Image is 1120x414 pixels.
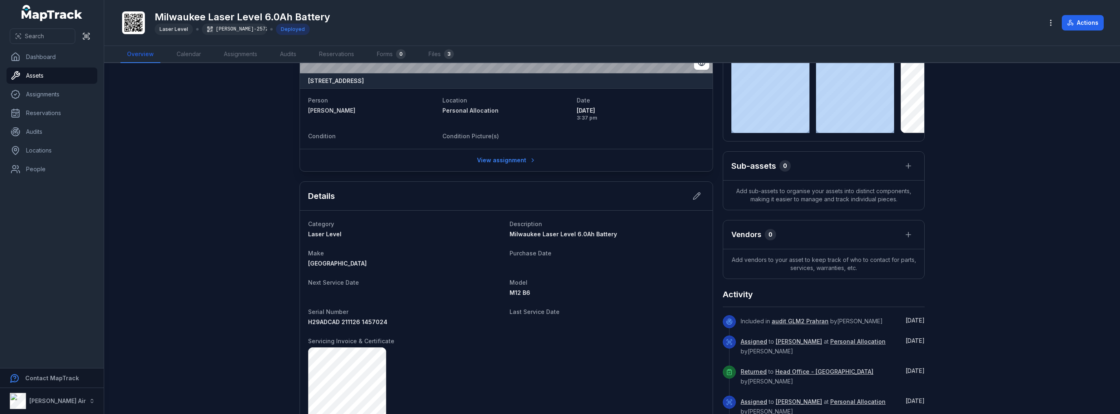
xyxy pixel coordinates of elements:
[308,279,359,286] span: Next Service Date
[25,375,79,381] strong: Contact MapTrack
[308,97,328,104] span: Person
[7,142,97,159] a: Locations
[741,318,883,325] span: Included in by [PERSON_NAME]
[308,107,436,115] a: [PERSON_NAME]
[273,46,303,63] a: Audits
[776,398,822,406] a: [PERSON_NAME]
[22,5,83,21] a: MapTrack
[776,338,822,346] a: [PERSON_NAME]
[741,398,767,406] a: Assigned
[308,190,335,202] h2: Details
[308,133,336,139] span: Condition
[1062,15,1104,31] button: Actions
[472,153,541,168] a: View assignment
[510,231,617,238] span: Milwaukee Laser Level 6.0Ah Battery
[308,260,367,267] span: [GEOGRAPHIC_DATA]
[577,97,590,104] span: Date
[370,46,412,63] a: Forms0
[723,289,753,300] h2: Activity
[308,77,364,85] strong: [STREET_ADDRESS]
[723,249,924,279] span: Add vendors to your asset to keep track of who to contact for parts, services, warranties, etc.
[772,317,829,325] a: audit GLM2 Prahran
[170,46,208,63] a: Calendar
[29,397,86,404] strong: [PERSON_NAME] Air
[160,26,188,32] span: Laser Level
[510,279,527,286] span: Model
[276,24,310,35] div: Deployed
[308,231,341,238] span: Laser Level
[308,220,334,227] span: Category
[741,338,767,346] a: Assigned
[723,181,924,210] span: Add sub-assets to organise your assets into distinct components, making it easier to manage and t...
[510,289,530,296] span: M12 B6
[442,107,570,115] a: Personal Allocation
[217,46,264,63] a: Assignments
[510,308,560,315] span: Last Service Date
[906,397,925,404] span: [DATE]
[313,46,361,63] a: Reservations
[741,368,873,385] span: to by [PERSON_NAME]
[7,161,97,177] a: People
[396,49,406,59] div: 0
[308,338,394,344] span: Servicing Invoice & Certificate
[7,105,97,121] a: Reservations
[779,160,791,172] div: 0
[906,367,925,374] span: [DATE]
[510,250,551,257] span: Purchase Date
[442,97,467,104] span: Location
[775,368,873,376] a: Head Office - [GEOGRAPHIC_DATA]
[906,367,925,374] time: 5/16/2025, 2:09:13 PM
[906,337,925,344] span: [DATE]
[906,337,925,344] time: 6/16/2025, 3:37:45 PM
[510,220,542,227] span: Description
[308,308,348,315] span: Serial Number
[25,32,44,40] span: Search
[7,49,97,65] a: Dashboard
[741,338,886,355] span: to at by [PERSON_NAME]
[741,368,767,376] a: Returned
[577,107,704,115] span: [DATE]
[577,107,704,121] time: 6/16/2025, 3:37:45 PM
[731,229,761,240] h3: Vendors
[7,86,97,102] a: Assignments
[442,133,499,139] span: Condition Picture(s)
[202,24,267,35] div: [PERSON_NAME]-2572
[120,46,160,63] a: Overview
[308,318,387,325] span: H29ADCAD 211126 1457024
[830,338,886,346] a: Personal Allocation
[7,124,97,140] a: Audits
[308,250,324,257] span: Make
[906,397,925,404] time: 5/2/2025, 8:30:41 AM
[906,317,925,324] time: 7/25/2025, 6:44:41 AM
[765,229,776,240] div: 0
[906,317,925,324] span: [DATE]
[10,28,75,44] button: Search
[7,68,97,84] a: Assets
[731,160,776,172] h2: Sub-assets
[830,398,886,406] a: Personal Allocation
[442,107,499,114] span: Personal Allocation
[577,115,704,121] span: 3:37 pm
[155,11,330,24] h1: Milwaukee Laser Level 6.0Ah Battery
[422,46,460,63] a: Files3
[444,49,454,59] div: 3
